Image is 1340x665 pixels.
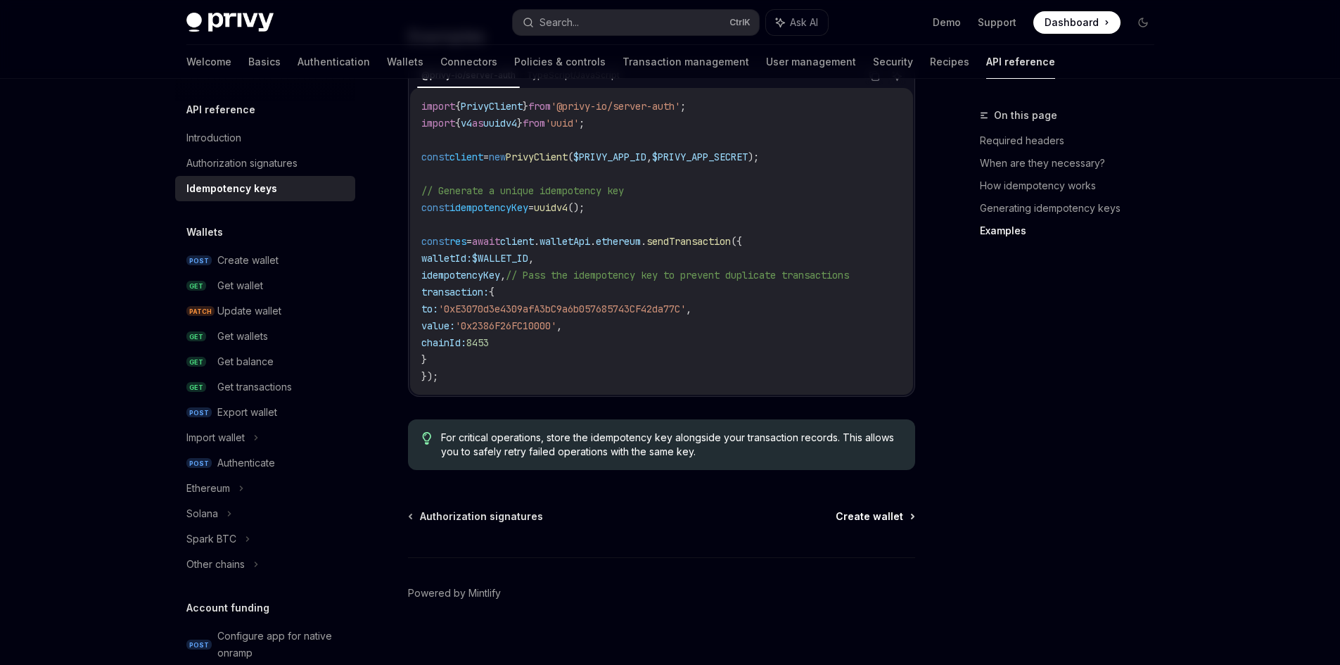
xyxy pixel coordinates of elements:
[506,269,849,281] span: // Pass the idempotency key to prevent duplicate transactions
[186,13,274,32] img: dark logo
[186,600,269,616] h5: Account funding
[500,269,506,281] span: ,
[646,151,652,163] span: ,
[186,458,212,469] span: POST
[217,353,274,370] div: Get balance
[186,180,277,197] div: Idempotency keys
[186,505,218,522] div: Solana
[186,331,206,342] span: GET
[421,269,500,281] span: idempotencyKey
[186,429,245,446] div: Import wallet
[455,100,461,113] span: {
[1132,11,1154,34] button: Toggle dark mode
[186,556,245,573] div: Other chains
[472,235,500,248] span: await
[175,151,355,176] a: Authorization signatures
[534,235,540,248] span: .
[186,306,215,317] span: PATCH
[449,201,528,214] span: idempotencyKey
[766,10,828,35] button: Ask AI
[217,277,263,294] div: Get wallet
[186,407,212,418] span: POST
[980,197,1166,220] a: Generating idempotency keys
[421,353,427,366] span: }
[186,255,212,266] span: POST
[421,370,438,383] span: });
[186,155,298,172] div: Authorization signatures
[217,252,279,269] div: Create wallet
[623,45,749,79] a: Transaction management
[455,117,461,129] span: {
[186,129,241,146] div: Introduction
[420,509,543,524] span: Authorization signatures
[421,100,455,113] span: import
[175,273,355,298] a: GETGet wallet
[986,45,1055,79] a: API reference
[568,201,585,214] span: ();
[421,252,472,265] span: walletId:
[646,235,731,248] span: sendTransaction
[978,15,1016,30] a: Support
[748,151,759,163] span: );
[980,129,1166,152] a: Required headers
[186,531,236,547] div: Spark BTC
[186,224,223,241] h5: Wallets
[421,201,449,214] span: const
[540,14,579,31] div: Search...
[680,100,686,113] span: ;
[421,235,449,248] span: const
[422,432,432,445] svg: Tip
[980,152,1166,175] a: When are they necessary?
[731,235,742,248] span: ({
[528,100,551,113] span: from
[217,328,268,345] div: Get wallets
[217,404,277,421] div: Export wallet
[175,374,355,400] a: GETGet transactions
[175,349,355,374] a: GETGet balance
[556,319,562,332] span: ,
[421,184,624,197] span: // Generate a unique idempotency key
[408,586,501,600] a: Powered by Mintlify
[175,400,355,425] a: POSTExport wallet
[551,100,680,113] span: '@privy-io/server-auth'
[175,248,355,273] a: POSTCreate wallet
[836,509,903,524] span: Create wallet
[573,151,646,163] span: $PRIVY_APP_ID
[421,303,438,315] span: to:
[513,10,759,35] button: Search...CtrlK
[421,336,466,349] span: chainId:
[766,45,856,79] a: User management
[455,319,556,332] span: '0x2386F26FC10000'
[790,15,818,30] span: Ask AI
[186,45,231,79] a: Welcome
[472,117,483,129] span: as
[933,15,961,30] a: Demo
[186,281,206,291] span: GET
[1033,11,1121,34] a: Dashboard
[523,100,528,113] span: }
[836,509,914,524] a: Create wallet
[175,324,355,349] a: GETGet wallets
[523,117,545,129] span: from
[175,298,355,324] a: PATCHUpdate wallet
[994,107,1057,124] span: On this page
[980,175,1166,197] a: How idempotency works
[461,117,472,129] span: v4
[438,303,686,315] span: '0xE3070d3e4309afA3bC9a6b057685743CF42da77C'
[175,125,355,151] a: Introduction
[298,45,370,79] a: Authentication
[186,382,206,393] span: GET
[421,319,455,332] span: value:
[506,151,568,163] span: PrivyClient
[873,45,913,79] a: Security
[540,235,590,248] span: walletApi
[449,151,483,163] span: client
[641,235,646,248] span: .
[441,431,900,459] span: For critical operations, store the idempotency key alongside your transaction records. This allow...
[596,235,641,248] span: ethereum
[1045,15,1099,30] span: Dashboard
[545,117,579,129] span: 'uuid'
[930,45,969,79] a: Recipes
[500,235,534,248] span: client
[517,117,523,129] span: }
